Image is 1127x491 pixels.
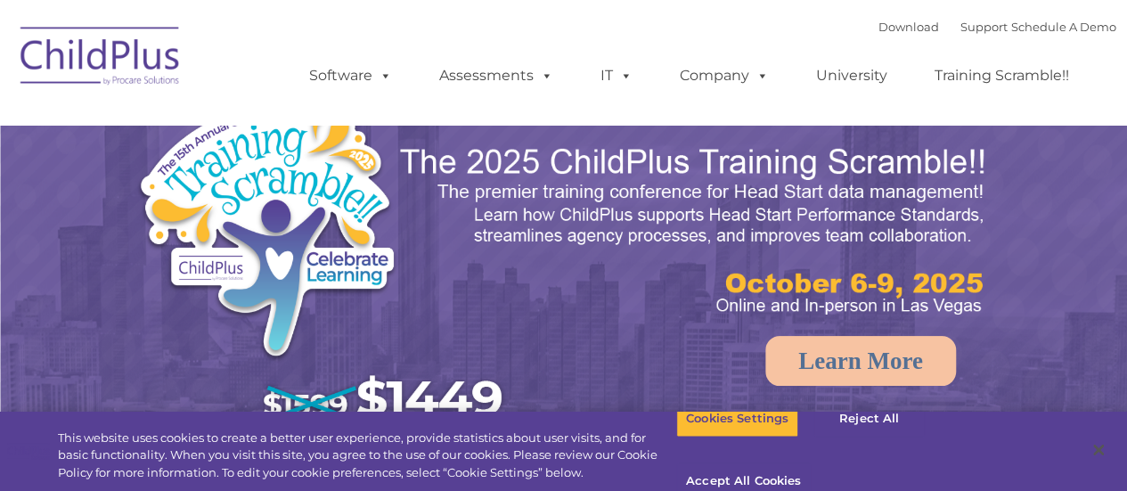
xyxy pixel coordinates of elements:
[798,58,905,94] a: University
[917,58,1087,94] a: Training Scramble!!
[813,400,925,438] button: Reject All
[878,20,939,34] a: Download
[878,20,1116,34] font: |
[248,118,302,131] span: Last name
[58,430,676,482] div: This website uses cookies to create a better user experience, provide statistics about user visit...
[1011,20,1116,34] a: Schedule A Demo
[1079,430,1118,470] button: Close
[12,14,190,103] img: ChildPlus by Procare Solutions
[291,58,410,94] a: Software
[676,400,798,438] button: Cookies Settings
[248,191,323,204] span: Phone number
[662,58,787,94] a: Company
[421,58,571,94] a: Assessments
[765,336,956,386] a: Learn More
[960,20,1008,34] a: Support
[583,58,650,94] a: IT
